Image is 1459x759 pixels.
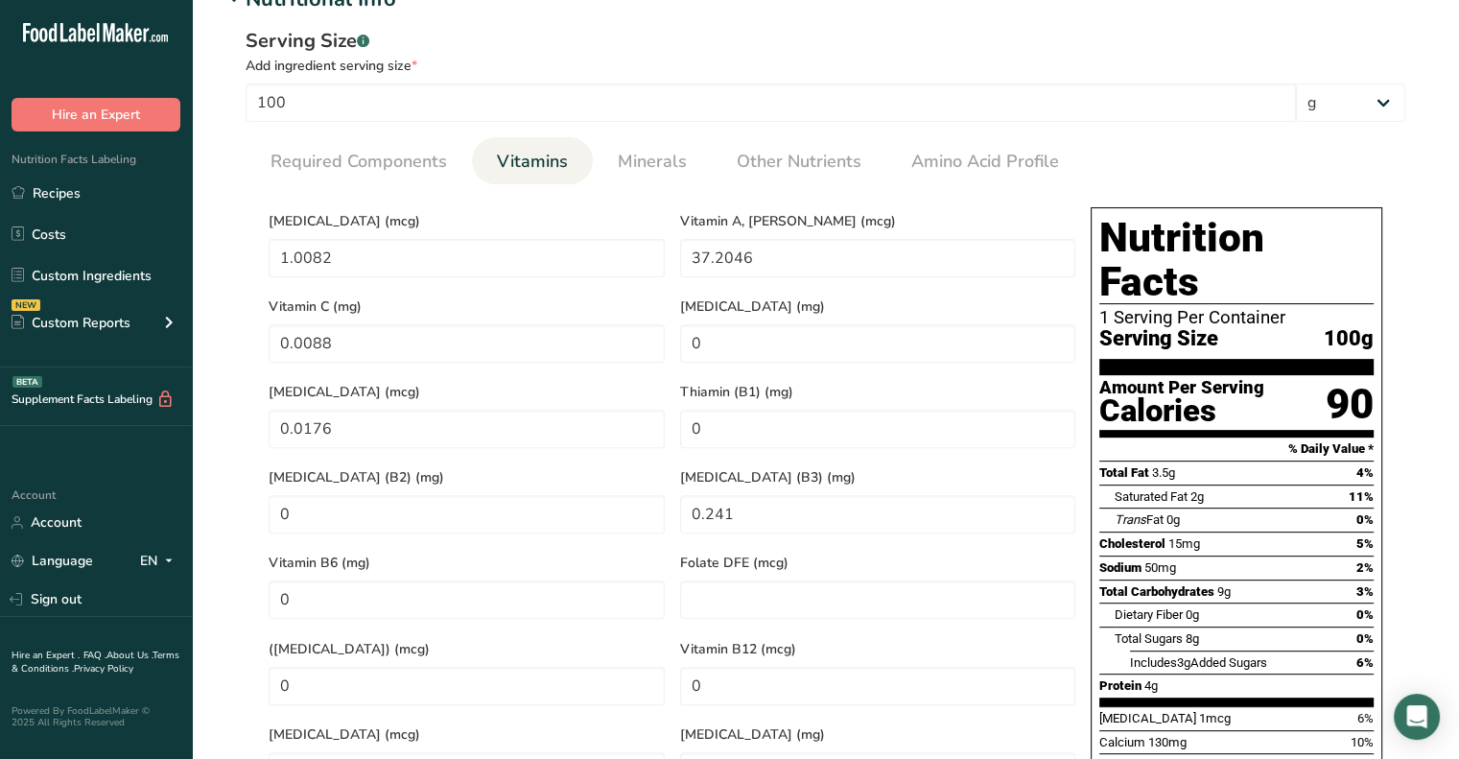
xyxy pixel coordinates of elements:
a: FAQ . [83,649,106,662]
span: Saturated Fat [1115,489,1188,504]
a: Privacy Policy [74,662,133,676]
span: [MEDICAL_DATA] (B3) (mg) [680,467,1076,487]
span: 130mg [1148,735,1187,749]
span: Vitamin B6 (mg) [269,553,665,573]
div: Open Intercom Messenger [1394,694,1440,740]
span: 0% [1356,631,1374,646]
span: 9g [1217,584,1231,599]
span: [MEDICAL_DATA] (mg) [680,296,1076,317]
span: Fat [1115,512,1164,527]
a: Terms & Conditions . [12,649,179,676]
span: 11% [1349,489,1374,504]
span: 4% [1356,465,1374,480]
span: Required Components [271,149,447,175]
span: Vitamin A, [PERSON_NAME] (mcg) [680,211,1076,231]
div: Amount Per Serving [1099,379,1264,397]
div: 90 [1326,379,1374,430]
span: 1mcg [1199,711,1231,725]
div: 1 Serving Per Container [1099,308,1374,327]
span: Folate DFE (mcg) [680,553,1076,573]
input: Type your serving size here [246,83,1296,122]
span: 6% [1356,655,1374,670]
span: Vitamin B12 (mcg) [680,639,1076,659]
span: Protein [1099,678,1141,693]
a: Language [12,544,93,578]
span: 2g [1190,489,1204,504]
span: 3g [1177,655,1190,670]
i: Trans [1115,512,1146,527]
div: Calories [1099,397,1264,425]
div: Custom Reports [12,313,130,333]
div: Serving Size [246,27,1405,56]
span: 4g [1144,678,1158,693]
span: 15mg [1168,536,1200,551]
span: Cholesterol [1099,536,1165,551]
span: Sodium [1099,560,1141,575]
span: [MEDICAL_DATA] (mcg) [269,724,665,745]
span: Dietary Fiber [1115,607,1183,622]
span: 6% [1357,711,1374,725]
span: Includes Added Sugars [1130,655,1267,670]
span: Total Fat [1099,465,1149,480]
span: [MEDICAL_DATA] (mcg) [269,211,665,231]
span: Other Nutrients [737,149,861,175]
span: Vitamin C (mg) [269,296,665,317]
span: [MEDICAL_DATA] (mcg) [269,382,665,402]
span: 2% [1356,560,1374,575]
span: Total Carbohydrates [1099,584,1214,599]
span: 0% [1356,512,1374,527]
span: 3.5g [1152,465,1175,480]
div: BETA [12,376,42,388]
span: ([MEDICAL_DATA]) (mcg) [269,639,665,659]
span: Total Sugars [1115,631,1183,646]
div: EN [140,550,180,573]
span: Calcium [1099,735,1145,749]
span: [MEDICAL_DATA] [1099,711,1196,725]
span: 3% [1356,584,1374,599]
a: About Us . [106,649,153,662]
span: 8g [1186,631,1199,646]
span: Vitamins [497,149,568,175]
span: 0g [1186,607,1199,622]
div: NEW [12,299,40,311]
div: Add ingredient serving size [246,56,1405,76]
span: 10% [1351,735,1374,749]
span: Amino Acid Profile [911,149,1059,175]
div: Powered By FoodLabelMaker © 2025 All Rights Reserved [12,705,180,728]
h1: Nutrition Facts [1099,216,1374,304]
span: Thiamin (B1) (mg) [680,382,1076,402]
span: [MEDICAL_DATA] (mg) [680,724,1076,745]
section: % Daily Value * [1099,438,1374,461]
span: Serving Size [1099,327,1218,351]
a: Hire an Expert . [12,649,80,662]
span: 5% [1356,536,1374,551]
span: 50mg [1144,560,1176,575]
span: [MEDICAL_DATA] (B2) (mg) [269,467,665,487]
span: 0% [1356,607,1374,622]
span: Minerals [618,149,687,175]
button: Hire an Expert [12,98,180,131]
span: 0g [1166,512,1180,527]
span: 100g [1324,327,1374,351]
